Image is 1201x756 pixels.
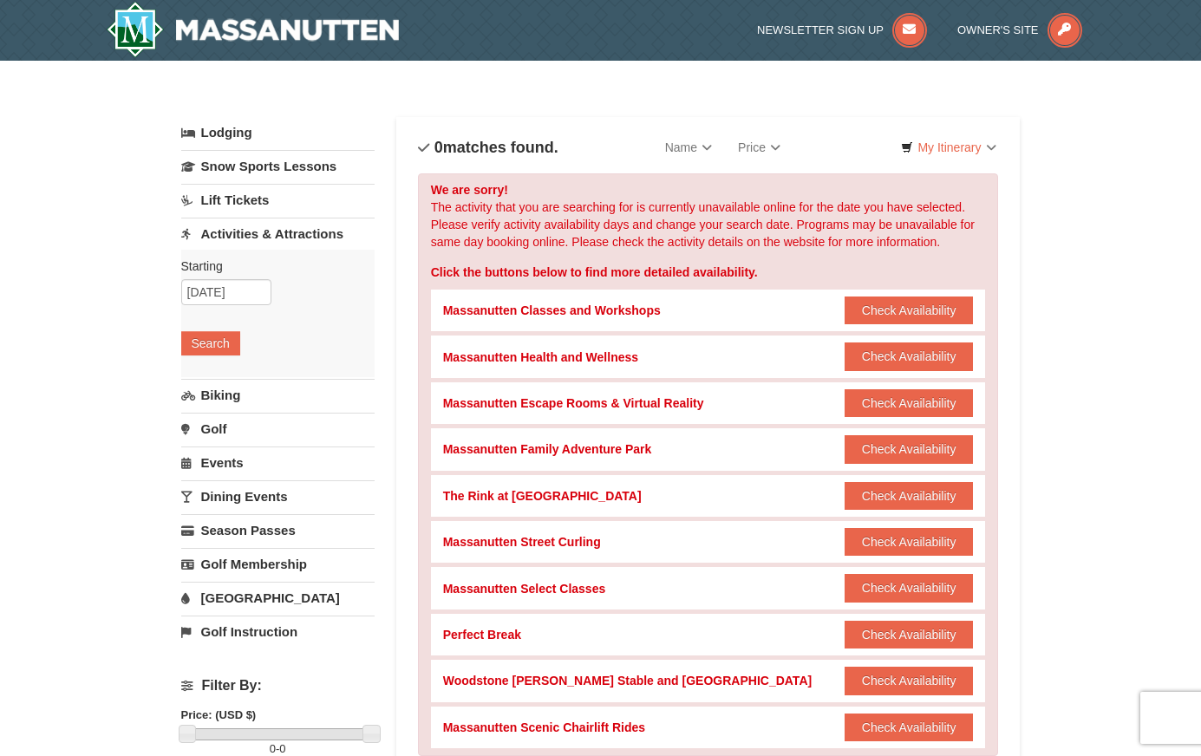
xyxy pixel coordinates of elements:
a: Price [725,130,793,165]
strong: We are sorry! [431,183,508,197]
span: Owner's Site [957,23,1039,36]
div: Massanutten Health and Wellness [443,349,638,366]
a: Lift Tickets [181,184,375,216]
span: 0 [279,742,285,755]
a: Biking [181,379,375,411]
a: Lodging [181,117,375,148]
a: Golf [181,413,375,445]
button: Check Availability [845,482,974,510]
a: Dining Events [181,480,375,512]
label: Starting [181,257,362,275]
div: Perfect Break [443,626,521,643]
a: Events [181,446,375,479]
img: Massanutten Resort Logo [107,2,400,57]
div: Massanutten Select Classes [443,580,606,597]
button: Check Availability [845,435,974,463]
a: My Itinerary [890,134,1007,160]
button: Check Availability [845,714,974,741]
a: Season Passes [181,514,375,546]
div: Massanutten Street Curling [443,533,601,551]
div: Massanutten Classes and Workshops [443,302,661,319]
h4: matches found. [418,139,558,156]
a: Owner's Site [957,23,1082,36]
a: Snow Sports Lessons [181,150,375,182]
a: Activities & Attractions [181,218,375,250]
div: Massanutten Escape Rooms & Virtual Reality [443,394,704,412]
button: Check Availability [845,342,974,370]
button: Check Availability [845,621,974,648]
button: Search [181,331,240,355]
a: Name [652,130,725,165]
div: The activity that you are searching for is currently unavailable online for the date you have sel... [418,173,999,756]
span: 0 [270,742,276,755]
div: Click the buttons below to find more detailed availability. [431,264,986,281]
h4: Filter By: [181,678,375,694]
button: Check Availability [845,528,974,556]
button: Check Availability [845,667,974,694]
button: Check Availability [845,574,974,602]
div: Massanutten Family Adventure Park [443,440,652,458]
a: Newsletter Sign Up [757,23,927,36]
span: 0 [434,139,443,156]
button: Check Availability [845,389,974,417]
span: Newsletter Sign Up [757,23,884,36]
a: Massanutten Resort [107,2,400,57]
div: The Rink at [GEOGRAPHIC_DATA] [443,487,642,505]
a: [GEOGRAPHIC_DATA] [181,582,375,614]
a: Golf Instruction [181,616,375,648]
strong: Price: (USD $) [181,708,257,721]
a: Golf Membership [181,548,375,580]
div: Massanutten Scenic Chairlift Rides [443,719,645,736]
button: Check Availability [845,297,974,324]
div: Woodstone [PERSON_NAME] Stable and [GEOGRAPHIC_DATA] [443,672,812,689]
